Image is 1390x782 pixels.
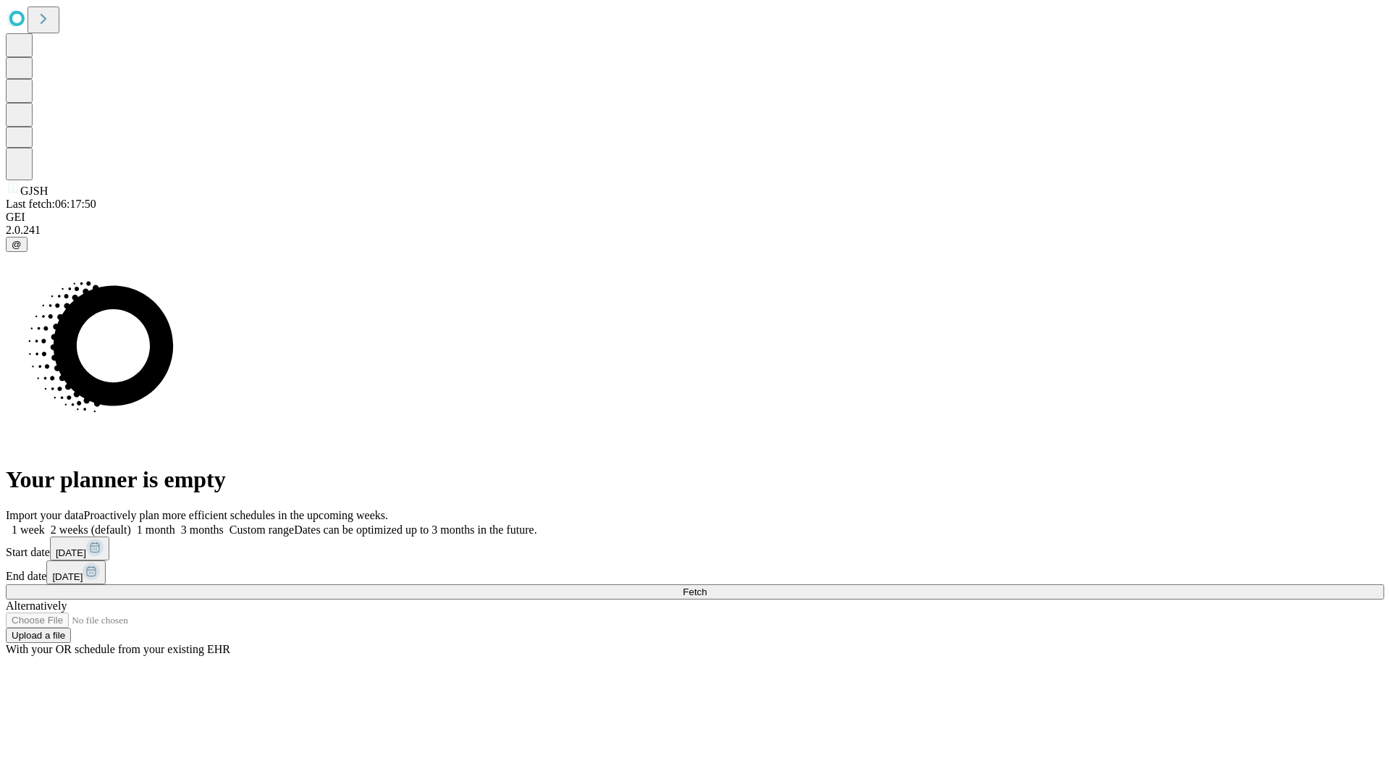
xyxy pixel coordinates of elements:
[6,224,1384,237] div: 2.0.241
[294,524,536,536] span: Dates can be optimized up to 3 months in the future.
[6,237,28,252] button: @
[6,466,1384,493] h1: Your planner is empty
[683,586,707,597] span: Fetch
[6,537,1384,560] div: Start date
[6,211,1384,224] div: GEI
[137,524,175,536] span: 1 month
[6,198,96,210] span: Last fetch: 06:17:50
[6,643,230,655] span: With your OR schedule from your existing EHR
[50,537,109,560] button: [DATE]
[46,560,106,584] button: [DATE]
[56,547,86,558] span: [DATE]
[12,524,45,536] span: 1 week
[12,239,22,250] span: @
[6,509,84,521] span: Import your data
[229,524,294,536] span: Custom range
[6,560,1384,584] div: End date
[20,185,48,197] span: GJSH
[6,628,71,643] button: Upload a file
[52,571,83,582] span: [DATE]
[84,509,388,521] span: Proactively plan more efficient schedules in the upcoming weeks.
[6,600,67,612] span: Alternatively
[6,584,1384,600] button: Fetch
[51,524,131,536] span: 2 weeks (default)
[181,524,224,536] span: 3 months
